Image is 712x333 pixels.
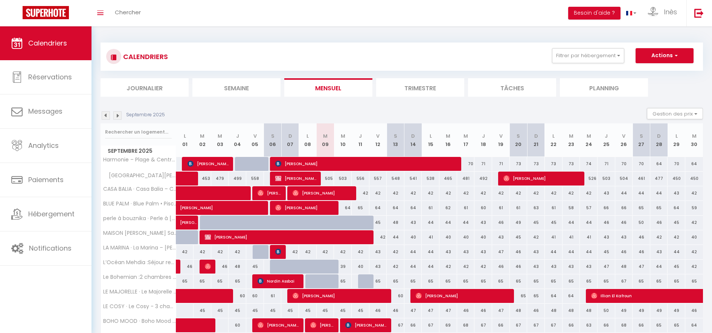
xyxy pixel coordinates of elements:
th: 20 [510,123,528,157]
th: 02 [194,123,211,157]
div: 65 [422,274,439,288]
input: Rechercher un logement... [105,125,172,139]
div: 65 [545,274,563,288]
abbr: M [341,132,345,140]
li: Tâches [468,78,556,97]
th: 09 [317,123,334,157]
th: 19 [492,123,510,157]
h3: CALENDRIERS [121,48,168,65]
span: L’Océan Mehdia :Séjour reposant à 100m de la plage [102,260,177,265]
li: Trimestre [376,78,464,97]
div: 43 [598,186,615,200]
a: [PERSON_NAME] [176,216,194,230]
div: 41 [563,230,580,244]
span: Septembre 2025 [101,146,176,157]
div: 42 [510,186,528,200]
div: 42 [176,245,194,259]
img: Super Booking [23,6,69,19]
div: 40 [352,260,369,274]
div: 42 [387,245,404,259]
span: [PERSON_NAME] [345,318,387,332]
div: 65 [334,274,352,288]
div: 450 [668,172,685,186]
div: 42 [492,186,510,200]
div: 65 [563,274,580,288]
li: Semaine [192,78,281,97]
div: 65 [457,274,475,288]
span: [PERSON_NAME] [416,289,510,303]
span: MAISON [PERSON_NAME] Safran à [GEOGRAPHIC_DATA]: 4 min de la mer [102,230,177,236]
div: 46 [492,260,510,274]
span: [PERSON_NAME] [310,318,334,332]
span: Calendriers [28,38,67,48]
div: 43 [369,260,387,274]
th: 30 [685,123,703,157]
div: 42 [334,245,352,259]
span: perle à bouznika · Perle à [GEOGRAPHIC_DATA] • Entre mer et commodités [102,216,177,221]
div: 45 [527,216,545,230]
th: 28 [650,123,668,157]
div: 499 [229,172,246,186]
th: 26 [615,123,633,157]
div: 46 [615,245,633,259]
abbr: J [605,132,608,140]
abbr: S [394,132,397,140]
div: 526 [580,172,598,186]
th: 03 [211,123,229,157]
span: Harmonie – Plage & Centre | Dar & Stay BNB [102,157,177,163]
img: ... [648,7,659,17]
div: 65 [369,274,387,288]
div: 48 [615,260,633,274]
div: 43 [474,216,492,230]
abbr: J [482,132,485,140]
div: 47 [492,245,510,259]
div: 42 [580,186,598,200]
div: 46 [510,260,528,274]
abbr: V [622,132,625,140]
abbr: V [253,132,257,140]
abbr: J [236,132,239,140]
div: 548 [387,172,404,186]
div: 503 [334,172,352,186]
div: 73 [510,157,528,171]
div: 42 [299,245,317,259]
span: [PERSON_NAME] [275,157,458,171]
th: 11 [352,123,369,157]
div: 479 [211,172,229,186]
abbr: M [323,132,328,140]
div: 70 [668,157,685,171]
div: 42 [474,260,492,274]
div: 43 [439,245,457,259]
div: 46 [615,216,633,230]
abbr: S [640,132,643,140]
div: 450 [685,172,703,186]
div: 44 [404,245,422,259]
div: 46 [633,230,650,244]
div: 64 [369,201,387,215]
div: 65 [580,274,598,288]
div: 42 [685,260,703,274]
div: 49 [510,216,528,230]
div: 65 [352,201,369,215]
div: 42 [439,186,457,200]
div: 43 [527,245,545,259]
div: 40 [685,230,703,244]
div: 40 [439,230,457,244]
th: 14 [404,123,422,157]
div: 40 [474,230,492,244]
div: 44 [563,216,580,230]
div: 44 [457,216,475,230]
span: Paiements [28,175,64,184]
abbr: L [675,132,678,140]
span: Analytics [28,141,59,150]
div: 64 [404,201,422,215]
abbr: D [411,132,415,140]
div: 61 [492,201,510,215]
div: 477 [650,172,668,186]
div: 65 [633,201,650,215]
div: 42 [527,230,545,244]
div: 65 [176,274,194,288]
div: 504 [615,172,633,186]
button: Gestion des prix [647,108,703,119]
button: Besoin d'aide ? [568,7,621,20]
